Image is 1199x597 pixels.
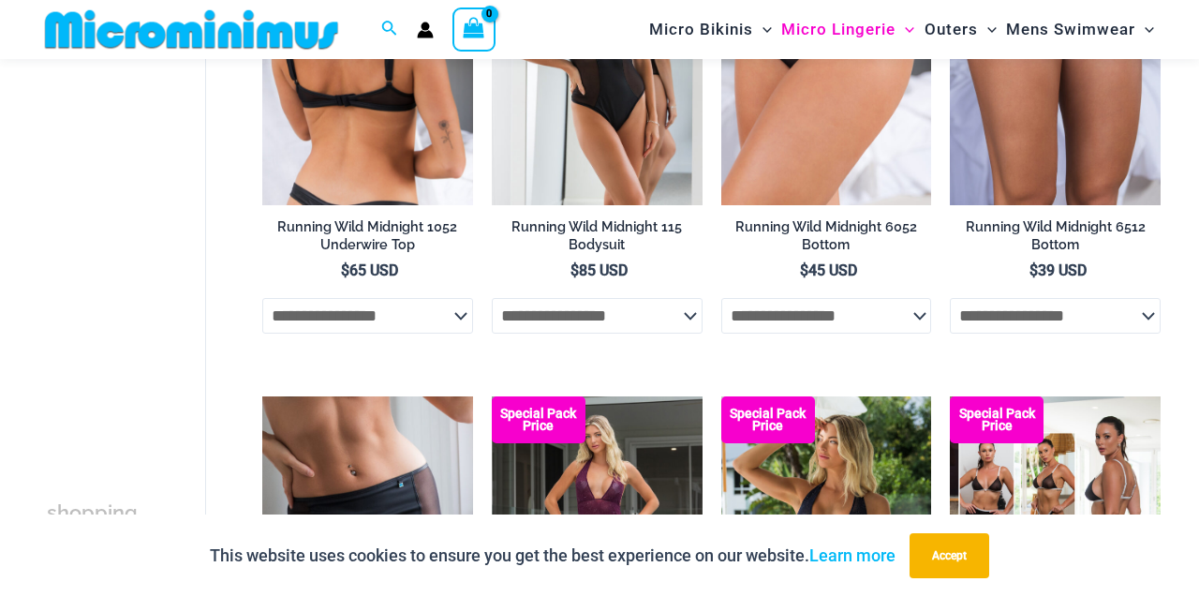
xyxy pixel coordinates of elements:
a: Running Wild Midnight 1052 Underwire Top [262,218,473,261]
a: Running Wild Midnight 115 Bodysuit [492,218,703,261]
bdi: 65 USD [341,261,398,279]
a: Learn more [809,545,896,565]
nav: Site Navigation [642,3,1162,56]
bdi: 45 USD [800,261,857,279]
span: Menu Toggle [978,6,997,53]
h2: Running Wild Midnight 115 Bodysuit [492,218,703,253]
h2: Running Wild Midnight 1052 Underwire Top [262,218,473,253]
h3: Micro Lingerie [47,496,140,591]
span: Menu Toggle [1135,6,1154,53]
a: Account icon link [417,22,434,38]
a: Running Wild Midnight 6052 Bottom [721,218,932,261]
span: Menu Toggle [753,6,772,53]
iframe: TrustedSite Certified [47,63,215,438]
b: Special Pack Price [492,408,585,432]
a: Search icon link [381,18,398,41]
bdi: 39 USD [1029,261,1087,279]
span: $ [570,261,579,279]
span: Outers [925,6,978,53]
a: Micro BikinisMenu ToggleMenu Toggle [644,6,777,53]
a: Mens SwimwearMenu ToggleMenu Toggle [1001,6,1159,53]
b: Special Pack Price [721,408,815,432]
span: shopping [47,500,138,524]
span: $ [341,261,349,279]
span: Mens Swimwear [1006,6,1135,53]
button: Accept [910,533,989,578]
span: $ [800,261,808,279]
a: View Shopping Cart, empty [452,7,496,51]
h2: Running Wild Midnight 6052 Bottom [721,218,932,253]
img: MM SHOP LOGO FLAT [37,8,346,51]
a: Micro LingerieMenu ToggleMenu Toggle [777,6,919,53]
span: Menu Toggle [896,6,914,53]
b: Special Pack Price [950,408,1044,432]
span: Micro Bikinis [649,6,753,53]
a: OutersMenu ToggleMenu Toggle [920,6,1001,53]
h2: Running Wild Midnight 6512 Bottom [950,218,1161,253]
span: Micro Lingerie [781,6,896,53]
bdi: 85 USD [570,261,628,279]
p: This website uses cookies to ensure you get the best experience on our website. [210,542,896,570]
a: Running Wild Midnight 6512 Bottom [950,218,1161,261]
span: $ [1029,261,1038,279]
